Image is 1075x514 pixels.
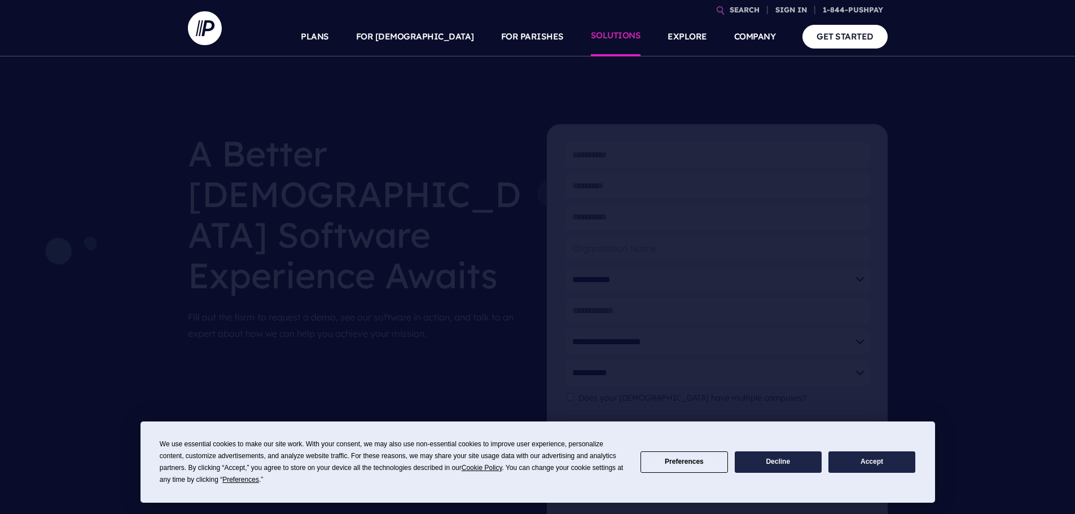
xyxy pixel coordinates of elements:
[301,17,329,56] a: PLANS
[734,17,776,56] a: COMPANY
[640,451,727,473] button: Preferences
[160,438,627,486] div: We use essential cookies to make our site work. With your consent, we may also use non-essential ...
[828,451,915,473] button: Accept
[222,476,259,484] span: Preferences
[802,25,888,48] a: GET STARTED
[735,451,822,473] button: Decline
[356,17,474,56] a: FOR [DEMOGRAPHIC_DATA]
[462,464,502,472] span: Cookie Policy
[668,17,707,56] a: EXPLORE
[591,17,641,56] a: SOLUTIONS
[501,17,564,56] a: FOR PARISHES
[141,421,935,503] div: Cookie Consent Prompt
